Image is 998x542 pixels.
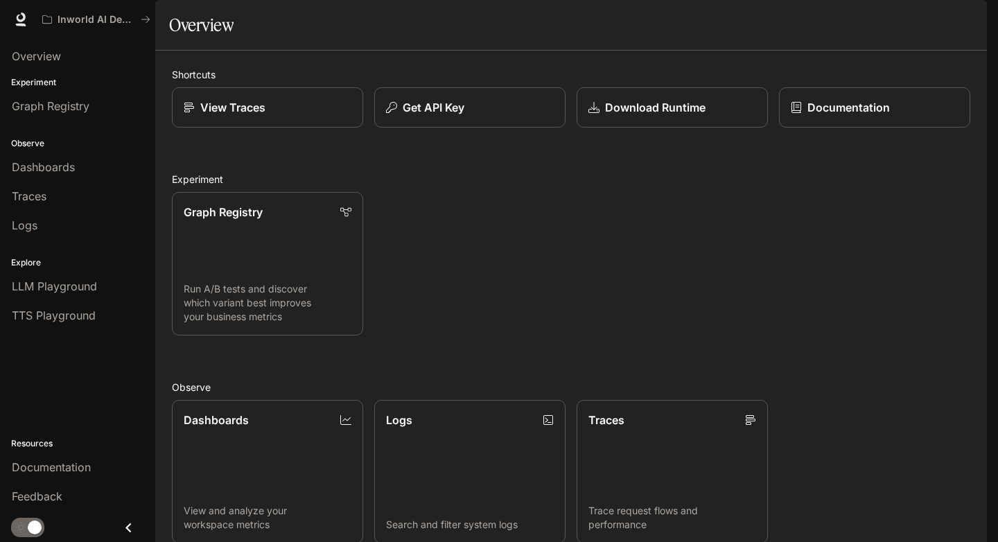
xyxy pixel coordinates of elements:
a: Graph RegistryRun A/B tests and discover which variant best improves your business metrics [172,192,363,335]
p: View and analyze your workspace metrics [184,504,351,532]
p: Documentation [807,99,890,116]
a: View Traces [172,87,363,128]
p: Get API Key [403,99,464,116]
h2: Observe [172,380,970,394]
p: Run A/B tests and discover which variant best improves your business metrics [184,282,351,324]
a: Documentation [779,87,970,128]
p: Search and filter system logs [386,518,554,532]
p: Inworld AI Demos [58,14,135,26]
h2: Experiment [172,172,970,186]
button: Get API Key [374,87,566,128]
p: Dashboards [184,412,249,428]
p: Traces [588,412,624,428]
button: All workspaces [36,6,157,33]
p: View Traces [200,99,265,116]
h1: Overview [169,11,234,39]
p: Download Runtime [605,99,706,116]
p: Trace request flows and performance [588,504,756,532]
h2: Shortcuts [172,67,970,82]
p: Graph Registry [184,204,263,220]
p: Logs [386,412,412,428]
a: Download Runtime [577,87,768,128]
